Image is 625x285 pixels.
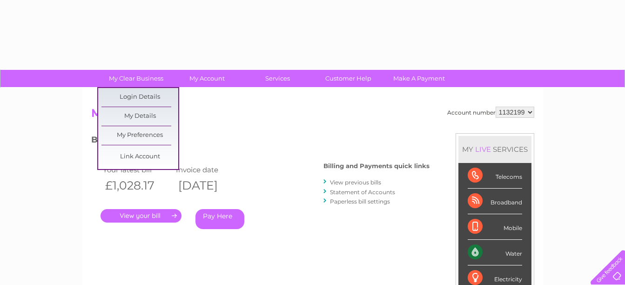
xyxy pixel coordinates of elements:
[323,163,430,170] h4: Billing and Payments quick links
[91,133,430,149] h3: Bills and Payments
[195,209,244,229] a: Pay Here
[473,145,493,154] div: LIVE
[174,163,247,176] td: Invoice date
[458,136,531,163] div: MY SERVICES
[468,214,522,240] div: Mobile
[468,163,522,189] div: Telecoms
[330,189,395,196] a: Statement of Accounts
[101,176,174,195] th: £1,028.17
[101,88,178,107] a: Login Details
[468,240,522,265] div: Water
[239,70,316,87] a: Services
[468,189,522,214] div: Broadband
[447,107,534,118] div: Account number
[174,176,247,195] th: [DATE]
[91,107,534,124] h2: My Account
[381,70,457,87] a: Make A Payment
[330,179,381,186] a: View previous bills
[168,70,245,87] a: My Account
[101,148,178,166] a: Link Account
[330,198,390,205] a: Paperless bill settings
[101,107,178,126] a: My Details
[101,209,181,223] a: .
[98,70,175,87] a: My Clear Business
[101,126,178,145] a: My Preferences
[310,70,387,87] a: Customer Help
